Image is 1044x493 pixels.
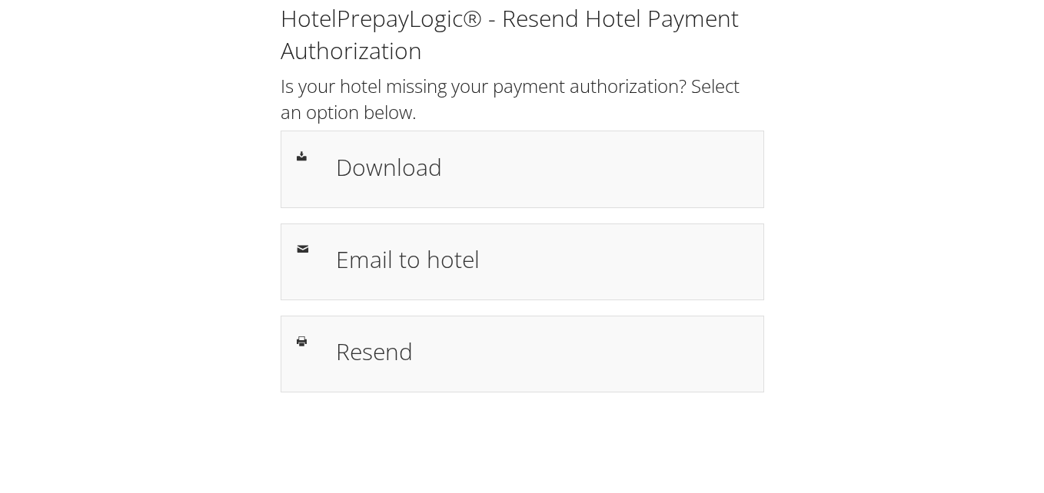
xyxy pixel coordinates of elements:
[336,150,748,184] h1: Download
[336,334,748,369] h1: Resend
[281,131,764,207] a: Download
[281,73,764,124] h2: Is your hotel missing your payment authorization? Select an option below.
[281,316,764,392] a: Resend
[281,223,764,300] a: Email to hotel
[281,2,764,67] h1: HotelPrepayLogic® - Resend Hotel Payment Authorization
[336,242,748,276] h1: Email to hotel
